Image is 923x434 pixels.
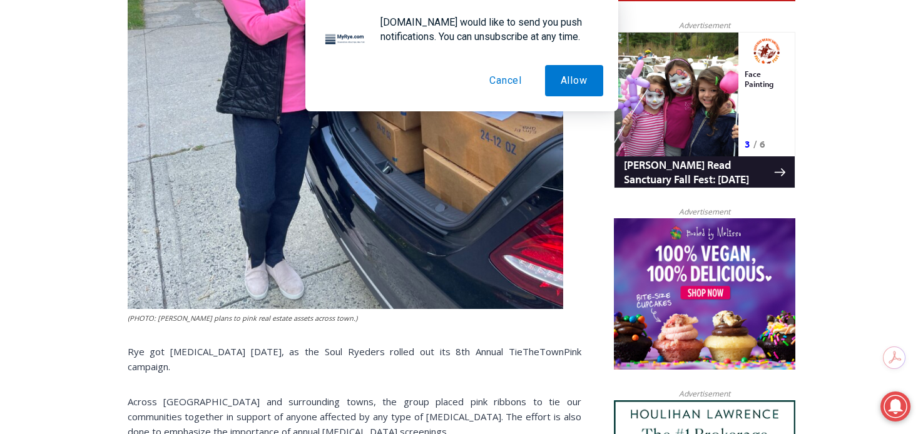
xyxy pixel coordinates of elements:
[614,218,795,370] img: Baked by Melissa
[666,388,743,400] span: Advertisement
[666,206,743,218] span: Advertisement
[146,106,151,118] div: 6
[327,124,580,153] span: Intern @ [DOMAIN_NAME]
[10,126,160,154] h4: [PERSON_NAME] Read Sanctuary Fall Fest: [DATE]
[1,124,181,156] a: [PERSON_NAME] Read Sanctuary Fall Fest: [DATE]
[301,121,606,156] a: Intern @ [DOMAIN_NAME]
[474,65,538,96] button: Cancel
[320,15,370,65] img: notification icon
[316,1,591,121] div: "The first chef I interviewed talked about coming to [GEOGRAPHIC_DATA] from [GEOGRAPHIC_DATA] in ...
[140,106,143,118] div: /
[131,37,175,103] div: Face Painting
[128,313,563,324] figcaption: (PHOTO: [PERSON_NAME] plans to pink real estate assets across town.)
[128,344,581,374] p: Rye got [MEDICAL_DATA] [DATE], as the Soul Ryeders rolled out its 8th Annual TieTheTownPink campa...
[131,106,136,118] div: 3
[370,15,603,44] div: [DOMAIN_NAME] would like to send you push notifications. You can unsubscribe at any time.
[545,65,603,96] button: Allow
